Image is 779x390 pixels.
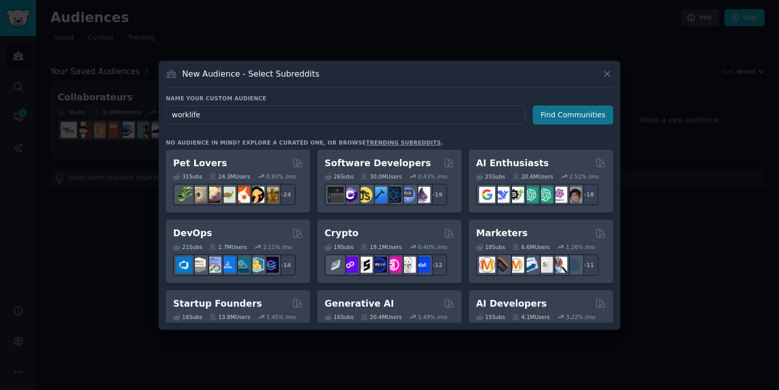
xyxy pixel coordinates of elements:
div: 1.45 % /mo [266,313,296,321]
div: 6.6M Users [512,243,550,251]
div: 0.83 % /mo [266,173,296,180]
h3: New Audience - Select Subreddits [182,68,319,79]
img: AWS_Certified_Experts [191,257,207,273]
img: herpetology [176,187,192,203]
div: + 14 [274,254,296,276]
img: software [328,187,344,203]
div: 30.0M Users [361,173,401,180]
img: CryptoNews [400,257,416,273]
div: 25 Sub s [476,173,505,180]
div: 1.49 % /mo [418,313,447,321]
h2: Software Developers [325,157,431,170]
img: PlatformEngineers [263,257,279,273]
div: 21 Sub s [173,243,202,251]
h3: Name your custom audience [166,95,613,102]
img: bigseo [494,257,510,273]
img: elixir [414,187,430,203]
div: 24.3M Users [209,173,250,180]
div: 19 Sub s [325,243,353,251]
div: 4.1M Users [512,313,550,321]
div: 0.40 % /mo [418,243,447,251]
div: + 19 [426,184,447,205]
div: 26 Sub s [325,173,353,180]
img: defiblockchain [385,257,401,273]
img: AItoolsCatalog [508,187,524,203]
div: 2.11 % /mo [263,243,293,251]
img: ArtificalIntelligence [566,187,582,203]
img: azuredevops [176,257,192,273]
div: 16 Sub s [325,313,353,321]
img: googleads [537,257,553,273]
div: 19.1M Users [361,243,401,251]
img: DevOpsLinks [219,257,235,273]
img: cockatiel [234,187,250,203]
h2: Generative AI [325,297,394,310]
img: AskMarketing [508,257,524,273]
input: Pick a short name, like "Digital Marketers" or "Movie-Goers" [166,105,526,125]
div: 15 Sub s [476,313,505,321]
button: Find Communities [533,105,613,125]
h2: Crypto [325,227,359,240]
div: 1.26 % /mo [566,243,596,251]
img: OpenAIDev [551,187,567,203]
img: PetAdvice [248,187,264,203]
h2: DevOps [173,227,212,240]
img: iOSProgramming [371,187,387,203]
div: + 18 [577,184,599,205]
img: ballpython [191,187,207,203]
img: leopardgeckos [205,187,221,203]
div: + 12 [426,254,447,276]
img: MarketingResearch [551,257,567,273]
img: Docker_DevOps [205,257,221,273]
a: trending subreddits [366,139,441,146]
img: dogbreed [263,187,279,203]
div: No audience in mind? Explore a curated one, or browse . [166,139,443,146]
img: turtle [219,187,235,203]
div: 18 Sub s [476,243,505,251]
div: 3.22 % /mo [566,313,596,321]
div: 2.51 % /mo [569,173,599,180]
img: learnjavascript [357,187,372,203]
img: AskComputerScience [400,187,416,203]
h2: AI Enthusiasts [476,157,549,170]
div: 31 Sub s [173,173,202,180]
img: ethfinance [328,257,344,273]
img: GoogleGeminiAI [479,187,495,203]
img: platformengineering [234,257,250,273]
h2: Startup Founders [173,297,262,310]
img: Emailmarketing [522,257,538,273]
img: DeepSeek [494,187,510,203]
img: content_marketing [479,257,495,273]
img: aws_cdk [248,257,264,273]
div: 13.8M Users [209,313,250,321]
div: 20.6M Users [512,173,553,180]
img: web3 [371,257,387,273]
img: OnlineMarketing [566,257,582,273]
img: defi_ [414,257,430,273]
div: 1.7M Users [209,243,247,251]
img: csharp [342,187,358,203]
h2: Marketers [476,227,528,240]
img: chatgpt_prompts_ [537,187,553,203]
img: 0xPolygon [342,257,358,273]
img: chatgpt_promptDesign [522,187,538,203]
div: 16 Sub s [173,313,202,321]
h2: AI Developers [476,297,547,310]
img: ethstaker [357,257,372,273]
div: + 11 [577,254,599,276]
div: 20.4M Users [361,313,401,321]
div: 0.43 % /mo [418,173,447,180]
h2: Pet Lovers [173,157,227,170]
img: reactnative [385,187,401,203]
div: + 24 [274,184,296,205]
